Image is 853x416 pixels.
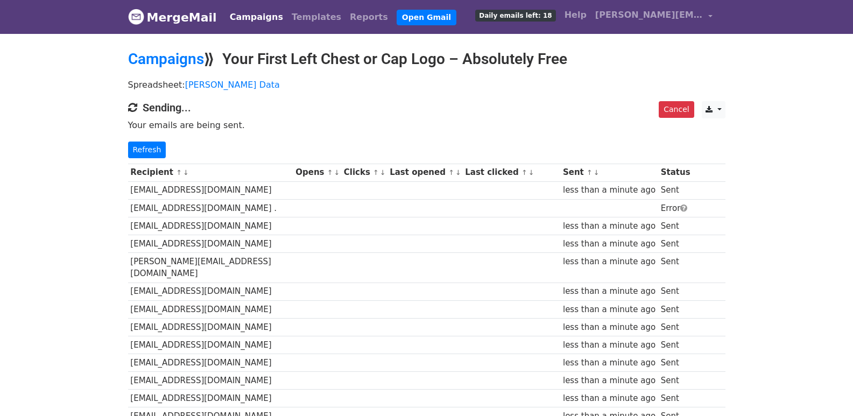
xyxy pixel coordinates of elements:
[659,101,694,118] a: Cancel
[658,372,693,390] td: Sent
[128,318,293,336] td: [EMAIL_ADDRESS][DOMAIN_NAME]
[334,168,340,177] a: ↓
[185,80,280,90] a: [PERSON_NAME] Data
[397,10,456,25] a: Open Gmail
[563,321,655,334] div: less than a minute ago
[128,300,293,318] td: [EMAIL_ADDRESS][DOMAIN_NAME]
[128,50,204,68] a: Campaigns
[591,4,717,30] a: [PERSON_NAME][EMAIL_ADDRESS][DOMAIN_NAME]
[128,235,293,252] td: [EMAIL_ADDRESS][DOMAIN_NAME]
[455,168,461,177] a: ↓
[128,390,293,407] td: [EMAIL_ADDRESS][DOMAIN_NAME]
[128,354,293,372] td: [EMAIL_ADDRESS][DOMAIN_NAME]
[658,181,693,199] td: Sent
[563,392,655,405] div: less than a minute ago
[563,375,655,387] div: less than a minute ago
[128,283,293,300] td: [EMAIL_ADDRESS][DOMAIN_NAME]
[563,285,655,298] div: less than a minute ago
[563,184,655,196] div: less than a minute ago
[560,4,591,26] a: Help
[128,142,166,158] a: Refresh
[128,101,725,114] h4: Sending...
[462,164,560,181] th: Last clicked
[563,357,655,369] div: less than a minute ago
[128,372,293,390] td: [EMAIL_ADDRESS][DOMAIN_NAME]
[563,220,655,232] div: less than a minute ago
[658,199,693,217] td: Error
[658,336,693,354] td: Sent
[128,253,293,283] td: [PERSON_NAME][EMAIL_ADDRESS][DOMAIN_NAME]
[587,168,593,177] a: ↑
[225,6,287,28] a: Campaigns
[128,119,725,131] p: Your emails are being sent.
[658,164,693,181] th: Status
[373,168,379,177] a: ↑
[287,6,346,28] a: Templates
[658,235,693,252] td: Sent
[658,283,693,300] td: Sent
[346,6,392,28] a: Reports
[128,9,144,25] img: MergeMail logo
[521,168,527,177] a: ↑
[128,181,293,199] td: [EMAIL_ADDRESS][DOMAIN_NAME]
[528,168,534,177] a: ↓
[128,336,293,354] td: [EMAIL_ADDRESS][DOMAIN_NAME]
[560,164,658,181] th: Sent
[475,10,555,22] span: Daily emails left: 18
[128,217,293,235] td: [EMAIL_ADDRESS][DOMAIN_NAME]
[658,253,693,283] td: Sent
[658,390,693,407] td: Sent
[380,168,386,177] a: ↓
[563,256,655,268] div: less than a minute ago
[183,168,189,177] a: ↓
[448,168,454,177] a: ↑
[594,168,600,177] a: ↓
[658,318,693,336] td: Sent
[176,168,182,177] a: ↑
[327,168,333,177] a: ↑
[128,50,725,68] h2: ⟫ Your First Left Chest or Cap Logo – Absolutely Free
[658,217,693,235] td: Sent
[563,304,655,316] div: less than a minute ago
[563,238,655,250] div: less than a minute ago
[341,164,387,181] th: Clicks
[128,164,293,181] th: Recipient
[471,4,560,26] a: Daily emails left: 18
[293,164,341,181] th: Opens
[658,300,693,318] td: Sent
[563,339,655,351] div: less than a minute ago
[128,79,725,90] p: Spreadsheet:
[658,354,693,372] td: Sent
[595,9,703,22] span: [PERSON_NAME][EMAIL_ADDRESS][DOMAIN_NAME]
[387,164,462,181] th: Last opened
[128,199,293,217] td: ​[EMAIL_ADDRESS][DOMAIN_NAME] .
[128,6,217,29] a: MergeMail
